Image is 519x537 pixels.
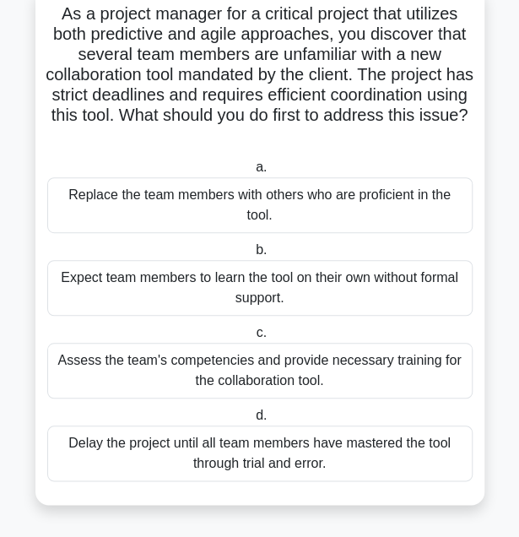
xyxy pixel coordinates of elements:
span: c. [257,325,267,339]
div: Assess the team's competencies and provide necessary training for the collaboration tool. [47,343,473,399]
span: b. [256,242,267,257]
div: Delay the project until all team members have mastered the tool through trial and error. [47,426,473,481]
span: a. [256,160,267,174]
div: Expect team members to learn the tool on their own without formal support. [47,260,473,316]
div: Replace the team members with others who are proficient in the tool. [47,177,473,233]
h5: As a project manager for a critical project that utilizes both predictive and agile approaches, y... [46,3,474,147]
span: d. [256,408,267,422]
